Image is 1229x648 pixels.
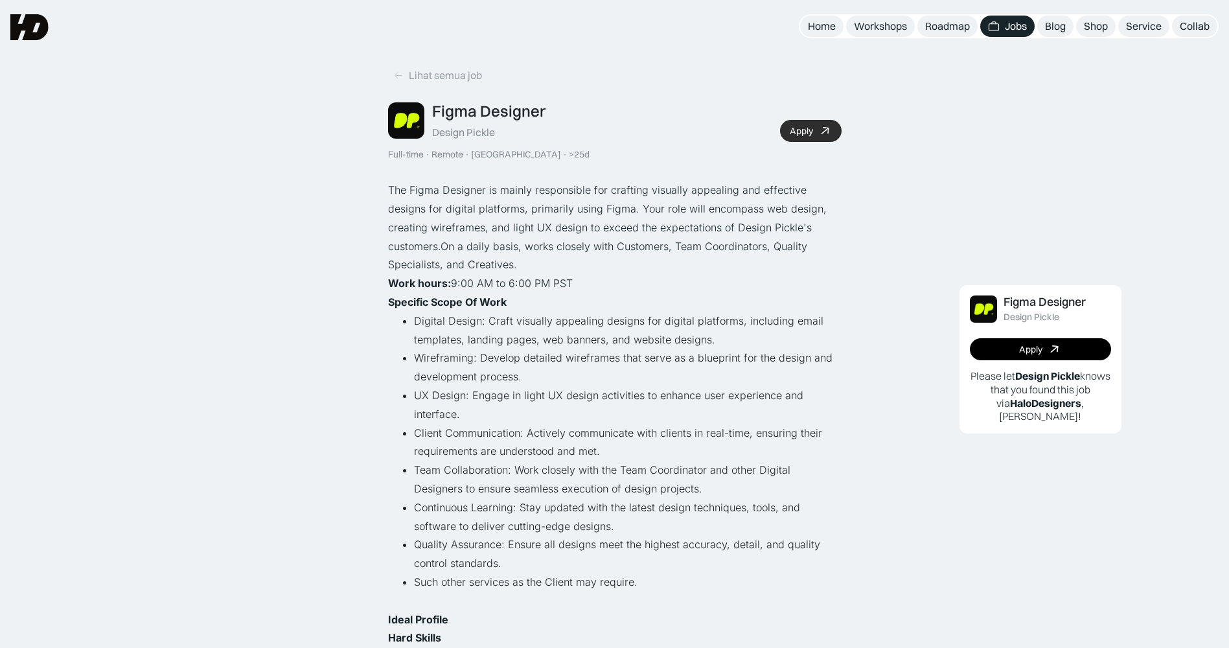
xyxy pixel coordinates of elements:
[970,295,997,323] img: Job Image
[414,424,842,461] li: Client Communication: Actively communicate with clients in real-time, ensuring their requirements...
[1118,16,1169,37] a: Service
[562,149,568,160] div: ·
[388,293,842,312] p: ‍
[917,16,978,37] a: Roadmap
[414,498,842,536] li: Continuous Learning: Stay updated with the latest design techniques, tools, and software to deliv...
[409,69,482,82] div: Lihat semua job
[414,386,842,424] li: UX Design: Engage in light UX design activities to enhance user experience and interface.
[425,149,430,160] div: ·
[854,19,907,33] div: Workshops
[471,149,561,160] div: [GEOGRAPHIC_DATA]
[790,126,813,137] div: Apply
[388,102,424,139] img: Job Image
[569,149,590,160] div: >25d
[388,295,507,308] strong: Specific Scope Of Work
[1045,19,1066,33] div: Blog
[431,149,463,160] div: Remote
[808,19,836,33] div: Home
[780,120,842,142] a: Apply
[388,277,451,290] strong: Work hours:
[388,274,842,293] p: ‍ 9:00 AM to 6:00 PM PST
[1037,16,1074,37] a: Blog
[970,369,1111,423] p: Please let knows that you found this job via , [PERSON_NAME]!
[414,312,842,349] li: Digital Design: Craft visually appealing designs for digital platforms, including email templates...
[925,19,970,33] div: Roadmap
[846,16,915,37] a: Workshops
[1004,295,1086,309] div: Figma Designer
[432,102,546,121] div: Figma Designer
[388,149,424,160] div: Full-time
[414,535,842,573] li: Quality Assurance: Ensure all designs meet the highest accuracy, detail, and quality control stan...
[465,149,470,160] div: ·
[388,613,448,645] strong: Ideal Profile Hard Skills
[1010,397,1081,410] b: HaloDesigners
[1172,16,1217,37] a: Collab
[800,16,844,37] a: Home
[1015,369,1080,382] b: Design Pickle
[1180,19,1210,33] div: Collab
[980,16,1035,37] a: Jobs
[1076,16,1116,37] a: Shop
[414,349,842,386] li: Wireframing: Develop detailed wireframes that serve as a blueprint for the design and development...
[1084,19,1108,33] div: Shop
[1004,312,1059,323] div: Design Pickle
[388,181,842,274] p: The Figma Designer is mainly responsible for crafting visually appealing and effective designs fo...
[414,461,842,498] li: Team Collaboration: Work closely with the Team Coordinator and other Digital Designers to ensure ...
[1019,344,1042,355] div: Apply
[1005,19,1027,33] div: Jobs
[1126,19,1162,33] div: Service
[388,65,487,86] a: Lihat semua job
[970,338,1111,360] a: Apply
[414,573,842,610] li: Such other services as the Client may require.
[432,126,495,139] div: Design Pickle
